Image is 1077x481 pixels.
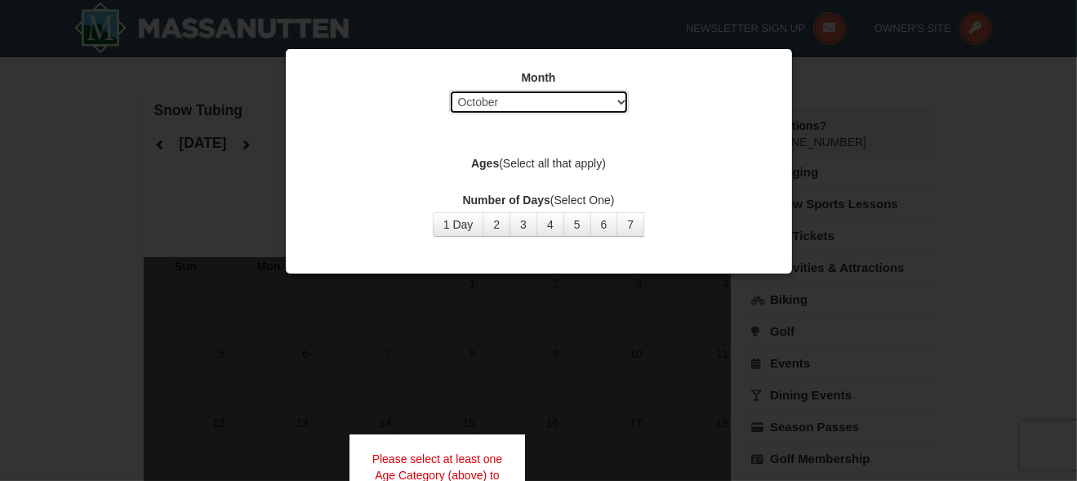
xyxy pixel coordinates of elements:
strong: Ages [471,157,499,170]
label: (Select all that apply) [306,155,772,171]
button: 2 [483,212,510,237]
label: (Select One) [306,192,772,208]
button: 6 [590,212,618,237]
button: 3 [510,212,537,237]
button: 1 Day [433,212,484,237]
button: 7 [616,212,644,237]
strong: Month [522,71,556,84]
strong: Number of Days [463,194,550,207]
button: 4 [536,212,564,237]
button: 5 [563,212,591,237]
